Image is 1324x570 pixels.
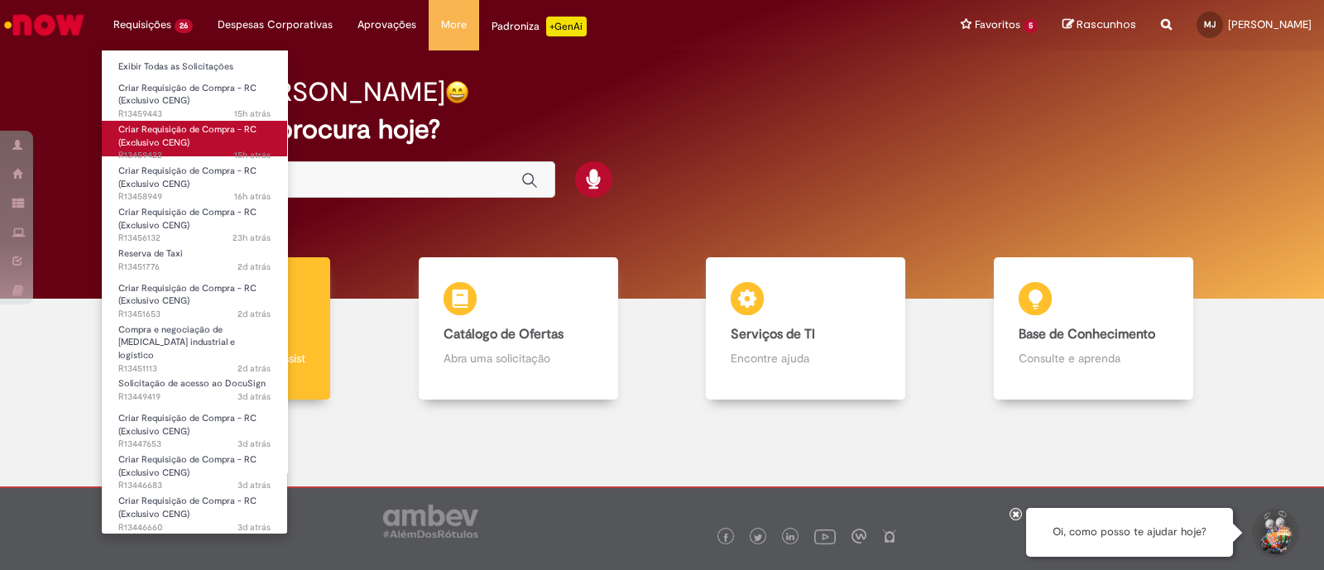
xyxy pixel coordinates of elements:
[383,505,478,538] img: logo_footer_ambev_rotulo_gray.png
[237,261,271,273] span: 2d atrás
[237,521,271,534] span: 3d atrás
[118,521,271,534] span: R13446660
[102,58,287,76] a: Exibir Todas as Solicitações
[118,323,235,362] span: Compra e negociação de [MEDICAL_DATA] industrial e logístico
[234,108,271,120] span: 15h atrás
[814,525,836,547] img: logo_footer_youtube.png
[1204,19,1216,30] span: MJ
[118,247,183,260] span: Reserva de Taxi
[118,453,257,479] span: Criar Requisição de Compra - RC (Exclusivo CENG)
[102,79,287,115] a: Aberto R13459443 : Criar Requisição de Compra - RC (Exclusivo CENG)
[234,149,271,161] span: 15h atrás
[662,257,950,400] a: Serviços de TI Encontre ajuda
[237,438,271,450] time: 26/08/2025 11:03:38
[237,479,271,491] span: 3d atrás
[975,17,1020,33] span: Favoritos
[234,149,271,161] time: 28/08/2025 17:07:20
[444,326,564,342] b: Catálogo de Ofertas
[233,232,271,244] span: 23h atrás
[441,17,467,33] span: More
[118,190,271,204] span: R13458949
[118,108,271,121] span: R13459443
[1026,508,1233,557] div: Oi, como posso te ajudar hoje?
[102,410,287,445] a: Aberto R13447653 : Criar Requisição de Compra - RC (Exclusivo CENG)
[102,451,287,486] a: Aberto R13446683 : Criar Requisição de Compra - RC (Exclusivo CENG)
[234,108,271,120] time: 28/08/2025 17:10:42
[118,261,271,274] span: R13451776
[237,308,271,320] time: 27/08/2025 10:51:54
[851,529,866,544] img: logo_footer_workplace.png
[113,17,171,33] span: Requisições
[102,204,287,239] a: Aberto R13456132 : Criar Requisição de Compra - RC (Exclusivo CENG)
[102,321,287,357] a: Aberto R13451113 : Compra e negociação de Capex industrial e logístico
[237,390,271,403] time: 26/08/2025 16:17:58
[237,390,271,403] span: 3d atrás
[233,232,271,244] time: 28/08/2025 09:23:35
[118,308,271,321] span: R13451653
[731,326,815,342] b: Serviços de TI
[546,17,587,36] p: +GenAi
[754,534,762,542] img: logo_footer_twitter.png
[128,115,1196,144] h2: O que você procura hoje?
[118,282,257,308] span: Criar Requisição de Compra - RC (Exclusivo CENG)
[102,245,287,275] a: Aberto R13451776 : Reserva de Taxi
[237,521,271,534] time: 26/08/2025 08:28:40
[1019,326,1155,342] b: Base de Conhecimento
[1063,17,1136,33] a: Rascunhos
[234,190,271,203] span: 16h atrás
[218,17,333,33] span: Despesas Corporativas
[492,17,587,36] div: Padroniza
[237,438,271,450] span: 3d atrás
[237,479,271,491] time: 26/08/2025 08:32:53
[102,492,287,528] a: Aberto R13446660 : Criar Requisição de Compra - RC (Exclusivo CENG)
[118,165,257,190] span: Criar Requisição de Compra - RC (Exclusivo CENG)
[950,257,1238,400] a: Base de Conhecimento Consulte e aprenda
[1228,17,1312,31] span: [PERSON_NAME]
[445,80,469,104] img: happy-face.png
[237,362,271,375] time: 27/08/2025 09:39:55
[234,190,271,203] time: 28/08/2025 16:03:03
[102,162,287,198] a: Aberto R13458949 : Criar Requisição de Compra - RC (Exclusivo CENG)
[87,257,375,400] a: Tirar dúvidas Tirar dúvidas com Lupi Assist e Gen Ai
[882,529,897,544] img: logo_footer_naosei.png
[118,232,271,245] span: R13456132
[118,377,266,390] span: Solicitação de acesso ao DocuSign
[2,8,87,41] img: ServiceNow
[1024,19,1038,33] span: 5
[118,362,271,376] span: R13451113
[175,19,193,33] span: 26
[237,261,271,273] time: 27/08/2025 11:11:33
[118,495,257,520] span: Criar Requisição de Compra - RC (Exclusivo CENG)
[102,280,287,315] a: Aberto R13451653 : Criar Requisição de Compra - RC (Exclusivo CENG)
[375,257,663,400] a: Catálogo de Ofertas Abra uma solicitação
[118,412,257,438] span: Criar Requisição de Compra - RC (Exclusivo CENG)
[118,390,271,404] span: R13449419
[786,533,794,543] img: logo_footer_linkedin.png
[118,82,257,108] span: Criar Requisição de Compra - RC (Exclusivo CENG)
[118,479,271,492] span: R13446683
[1077,17,1136,32] span: Rascunhos
[731,350,880,366] p: Encontre ajuda
[101,50,288,534] ul: Requisições
[118,123,257,149] span: Criar Requisição de Compra - RC (Exclusivo CENG)
[118,438,271,451] span: R13447653
[1250,508,1299,558] button: Iniciar Conversa de Suporte
[357,17,416,33] span: Aprovações
[237,362,271,375] span: 2d atrás
[102,375,287,405] a: Aberto R13449419 : Solicitação de acesso ao DocuSign
[444,350,593,366] p: Abra uma solicitação
[102,121,287,156] a: Aberto R13459422 : Criar Requisição de Compra - RC (Exclusivo CENG)
[1019,350,1168,366] p: Consulte e aprenda
[237,308,271,320] span: 2d atrás
[118,206,257,232] span: Criar Requisição de Compra - RC (Exclusivo CENG)
[722,534,730,542] img: logo_footer_facebook.png
[118,149,271,162] span: R13459422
